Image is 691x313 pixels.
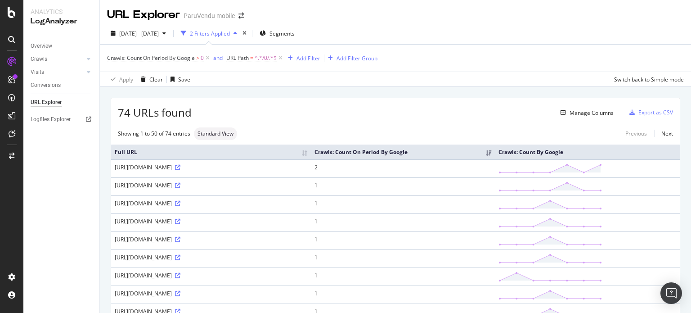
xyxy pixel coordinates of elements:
[115,272,307,279] div: [URL][DOMAIN_NAME]
[119,76,133,83] div: Apply
[118,105,192,120] span: 74 URLs found
[311,286,495,304] td: 1
[197,131,233,136] span: Standard View
[256,26,298,41] button: Segments
[31,54,47,64] div: Crawls
[137,72,163,86] button: Clear
[31,98,62,107] div: URL Explorer
[311,268,495,286] td: 1
[31,54,84,64] a: Crawls
[107,54,195,62] span: Crawls: Count On Period By Google
[107,26,170,41] button: [DATE] - [DATE]
[213,54,223,62] button: and
[111,145,311,159] th: Full URL: activate to sort column ascending
[337,54,377,62] div: Add Filter Group
[167,72,190,86] button: Save
[119,30,159,37] span: [DATE] - [DATE]
[118,130,190,137] div: Showing 1 to 50 of 74 entries
[184,11,235,20] div: ParuVendu mobile
[31,98,93,107] a: URL Explorer
[31,81,93,90] a: Conversions
[610,72,684,86] button: Switch back to Simple mode
[107,7,180,23] div: URL Explorer
[107,72,133,86] button: Apply
[196,54,199,62] span: >
[201,52,204,64] span: 0
[654,127,673,140] a: Next
[557,107,614,118] button: Manage Columns
[311,213,495,231] td: 1
[614,76,684,83] div: Switch back to Simple mode
[115,236,307,243] div: [URL][DOMAIN_NAME]
[269,30,295,37] span: Segments
[178,76,190,83] div: Save
[311,145,495,159] th: Crawls: Count On Period By Google: activate to sort column ascending
[31,68,84,77] a: Visits
[626,105,673,120] button: Export as CSV
[115,254,307,261] div: [URL][DOMAIN_NAME]
[250,54,253,62] span: =
[31,115,93,124] a: Logfiles Explorer
[31,81,61,90] div: Conversions
[31,16,92,27] div: LogAnalyzer
[31,68,44,77] div: Visits
[238,13,244,19] div: arrow-right-arrow-left
[638,109,673,116] div: Export as CSV
[115,290,307,297] div: [URL][DOMAIN_NAME]
[311,159,495,177] td: 2
[324,53,377,64] button: Add Filter Group
[296,54,320,62] div: Add Filter
[311,249,495,268] td: 1
[570,109,614,117] div: Manage Columns
[31,41,93,51] a: Overview
[115,218,307,225] div: [URL][DOMAIN_NAME]
[311,195,495,213] td: 1
[660,282,682,304] div: Open Intercom Messenger
[226,54,249,62] span: URL Path
[284,53,320,64] button: Add Filter
[177,26,241,41] button: 2 Filters Applied
[194,127,237,140] div: neutral label
[115,200,307,207] div: [URL][DOMAIN_NAME]
[149,76,163,83] div: Clear
[31,115,71,124] div: Logfiles Explorer
[241,29,248,38] div: times
[115,181,307,189] div: [URL][DOMAIN_NAME]
[31,41,52,51] div: Overview
[31,7,92,16] div: Analytics
[311,231,495,249] td: 1
[115,163,307,171] div: [URL][DOMAIN_NAME]
[495,145,680,159] th: Crawls: Count By Google
[190,30,230,37] div: 2 Filters Applied
[311,177,495,195] td: 1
